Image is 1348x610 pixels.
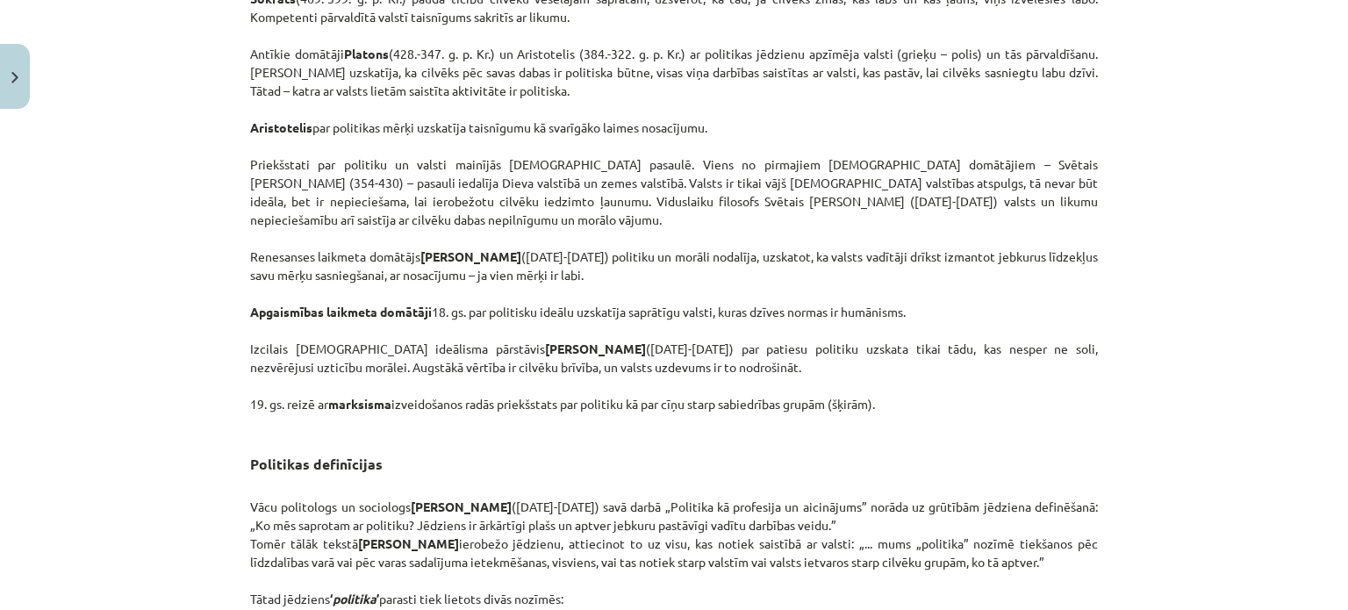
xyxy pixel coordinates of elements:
[250,455,383,473] strong: Politikas definīcijas
[250,479,1098,608] p: Vācu politologs un sociologs ([DATE]-[DATE]) savā darbā „Politika kā profesija un aicinājums” nor...
[333,591,376,606] em: politika
[358,535,459,551] strong: [PERSON_NAME]
[330,591,379,606] strong: ‘ ’
[250,119,312,135] strong: Aristotelis
[11,72,18,83] img: icon-close-lesson-0947bae3869378f0d4975bcd49f059093ad1ed9edebbc8119c70593378902aed.svg
[250,304,432,319] strong: Apgaismības laikmeta domātāji
[328,396,391,412] strong: marksisma
[411,499,512,514] strong: [PERSON_NAME]
[344,46,389,61] strong: Platons
[420,248,521,264] strong: [PERSON_NAME]
[545,341,646,356] strong: [PERSON_NAME]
